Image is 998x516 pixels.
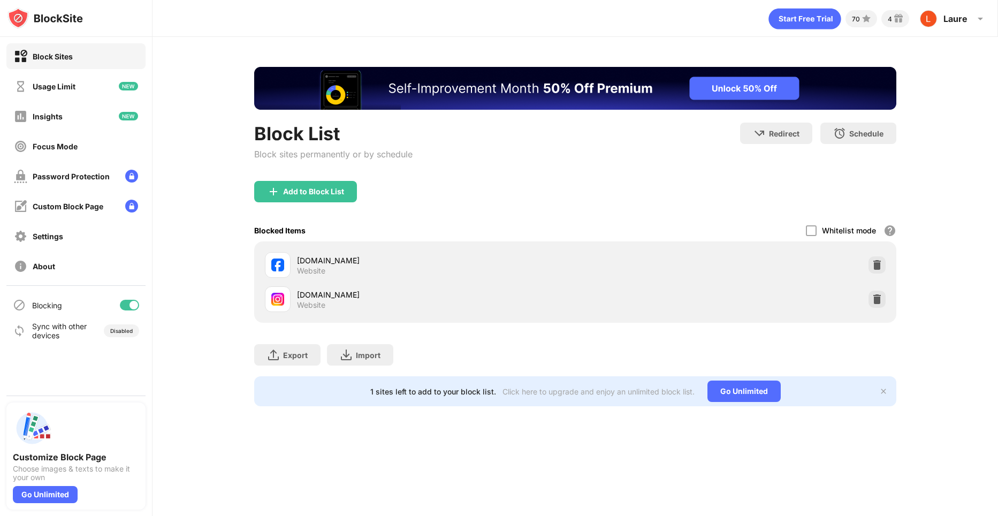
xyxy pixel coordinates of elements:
img: favicons [271,293,284,306]
img: insights-off.svg [14,110,27,123]
div: Choose images & texts to make it your own [13,465,139,482]
img: points-small.svg [860,12,873,25]
img: x-button.svg [879,387,888,396]
div: Schedule [849,129,883,138]
div: Disabled [110,328,133,334]
img: favicons [271,259,284,271]
div: Customize Block Page [13,452,139,462]
img: blocking-icon.svg [13,299,26,312]
img: push-custom-page.svg [13,409,51,447]
div: Usage Limit [33,82,75,91]
img: new-icon.svg [119,112,138,120]
div: Go Unlimited [707,381,781,402]
div: Insights [33,112,63,121]
img: logo-blocksite.svg [7,7,83,29]
div: Whitelist mode [822,226,876,235]
div: [DOMAIN_NAME] [297,289,575,300]
div: 1 sites left to add to your block list. [370,387,496,396]
div: Block sites permanently or by schedule [254,149,413,160]
div: Export [283,351,308,360]
div: [DOMAIN_NAME] [297,255,575,266]
div: 70 [852,15,860,23]
img: block-on.svg [14,50,27,63]
img: about-off.svg [14,260,27,273]
img: time-usage-off.svg [14,80,27,93]
iframe: Banner [254,67,896,110]
img: settings-off.svg [14,230,27,243]
img: focus-off.svg [14,140,27,153]
div: Blocking [32,301,62,310]
img: reward-small.svg [892,12,905,25]
div: Click here to upgrade and enjoy an unlimited block list. [502,387,695,396]
div: Password Protection [33,172,110,181]
div: Focus Mode [33,142,78,151]
div: Block Sites [33,52,73,61]
img: ACg8ocI8Xc2QMHp3NFoSS347CC9XOEswmg6K7fLippZBD0T09uVIIQ=s96-c [920,10,937,27]
div: Redirect [769,129,799,138]
div: Blocked Items [254,226,306,235]
div: Add to Block List [283,187,344,196]
div: Settings [33,232,63,241]
img: customize-block-page-off.svg [14,200,27,213]
div: 4 [888,15,892,23]
div: Import [356,351,380,360]
div: Go Unlimited [13,486,78,503]
img: lock-menu.svg [125,200,138,213]
img: sync-icon.svg [13,324,26,337]
div: Sync with other devices [32,322,87,340]
div: animation [768,8,841,29]
div: Laure [943,13,967,24]
img: password-protection-off.svg [14,170,27,183]
div: About [33,262,55,271]
img: new-icon.svg [119,82,138,90]
img: lock-menu.svg [125,170,138,183]
div: Custom Block Page [33,202,103,211]
div: Website [297,266,325,276]
div: Website [297,300,325,310]
div: Block List [254,123,413,145]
